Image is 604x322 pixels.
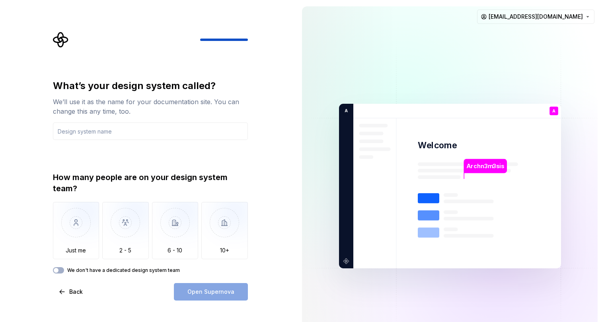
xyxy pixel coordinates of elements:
[67,267,180,274] label: We don't have a dedicated design system team
[418,140,457,151] p: Welcome
[477,10,594,24] button: [EMAIL_ADDRESS][DOMAIN_NAME]
[53,32,69,48] svg: Supernova Logo
[53,283,90,301] button: Back
[466,162,504,171] p: Archn3m3sis
[69,288,83,296] span: Back
[53,80,248,92] div: What’s your design system called?
[342,107,348,114] p: A
[53,122,248,140] input: Design system name
[53,172,248,194] div: How many people are on your design system team?
[53,97,248,116] div: We’ll use it as the name for your documentation site. You can change this any time, too.
[552,109,555,113] p: A
[489,13,583,21] span: [EMAIL_ADDRESS][DOMAIN_NAME]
